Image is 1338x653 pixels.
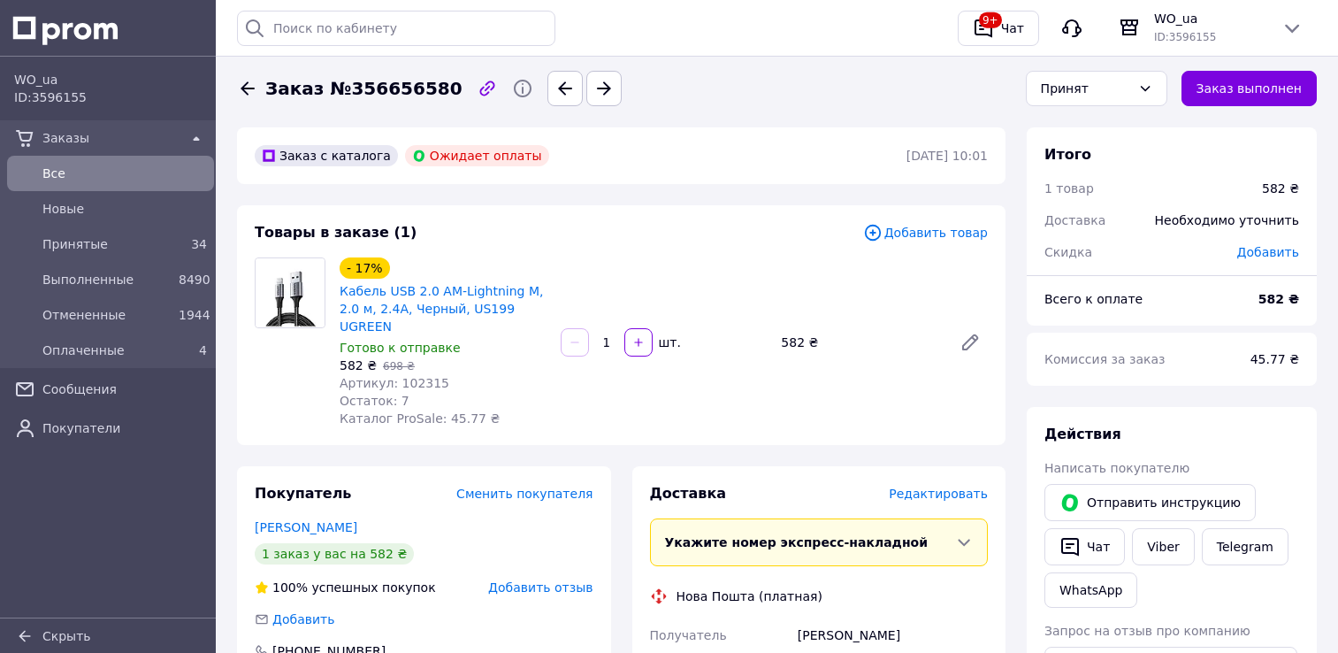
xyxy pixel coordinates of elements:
span: Артикул: 102315 [340,376,449,390]
span: Товары в заказе (1) [255,224,417,241]
span: WO_ua [14,71,207,88]
span: Заказы [42,129,179,147]
span: 34 [191,237,207,251]
div: [PERSON_NAME] [794,619,991,651]
span: Скрыть [42,629,91,643]
button: Чат [1044,528,1125,565]
span: 4 [199,343,207,357]
span: Комиссия за заказ [1044,352,1166,366]
span: Выполненные [42,271,172,288]
span: Укажите номер экспресс-накладной [665,535,929,549]
span: Запрос на отзыв про компанию [1044,624,1250,638]
span: Остаток: 7 [340,394,409,408]
a: Редактировать [952,325,988,360]
span: 1944 [179,308,210,322]
div: 582 ₴ [774,330,945,355]
a: Кабель USB 2.0 AM-Lightning M, 2.0 м, 2.4A, Черный, US199 UGREEN [340,284,543,334]
span: Сменить покупателя [456,487,593,501]
span: Получатель [650,628,727,642]
span: Принятые [42,235,172,253]
span: 45.77 ₴ [1250,352,1299,366]
span: 698 ₴ [383,360,415,373]
div: Ожидает оплаты [405,145,549,166]
span: Покупатели [42,419,207,437]
span: ID: 3596155 [14,90,87,104]
button: 9+Чат [958,11,1039,46]
div: Чат [998,15,1028,42]
span: Доставка [1044,213,1105,227]
span: Заказ №356656580 [265,76,463,102]
div: Необходимо уточнить [1144,201,1310,240]
a: Viber [1132,528,1194,565]
span: Добавить [1237,245,1299,259]
div: 1 заказ у вас на 582 ₴ [255,543,414,565]
span: Оплаченные [42,342,172,359]
a: WhatsApp [1044,572,1137,608]
span: Редактировать [889,487,988,501]
span: 100% [272,580,308,595]
div: Заказ с каталога [255,145,398,166]
span: Скидка [1044,245,1092,259]
span: Написать покупателю [1044,461,1189,475]
button: Отправить инструкцию [1044,484,1256,521]
span: ID: 3596155 [1154,31,1216,43]
span: Новые [42,200,207,218]
span: Готово к отправке [340,341,461,355]
span: Доставка [650,485,727,502]
span: Отмененные [42,306,172,324]
b: 582 ₴ [1258,292,1299,306]
span: Добавить товар [863,223,988,242]
span: Всего к оплате [1044,292,1143,306]
div: - 17% [340,257,390,279]
time: [DATE] 10:01 [906,149,988,163]
span: Сообщения [42,380,207,398]
span: Итого [1044,146,1091,163]
button: Заказ выполнен [1181,71,1317,106]
div: Принят [1041,79,1131,98]
span: Добавить [272,612,334,626]
span: WO_ua [1154,10,1267,27]
span: 582 ₴ [340,358,377,373]
div: 582 ₴ [1262,180,1299,197]
div: успешных покупок [255,579,436,596]
div: шт. [654,334,683,351]
a: Telegram [1202,528,1288,565]
span: Добавить отзыв [488,580,593,595]
div: Нова Пошта (платная) [672,588,827,605]
span: Все [42,165,207,182]
a: [PERSON_NAME] [255,520,357,534]
span: Действия [1044,426,1121,442]
span: Каталог ProSale: 45.77 ₴ [340,411,500,426]
span: Покупатель [255,485,351,502]
span: 1 товар [1044,181,1094,196]
input: Поиск по кабинету [237,11,555,46]
img: Кабель USB 2.0 AM-Lightning M, 2.0 м, 2.4A, Черный, US199 UGREEN [256,258,325,327]
span: 8490 [179,273,210,287]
